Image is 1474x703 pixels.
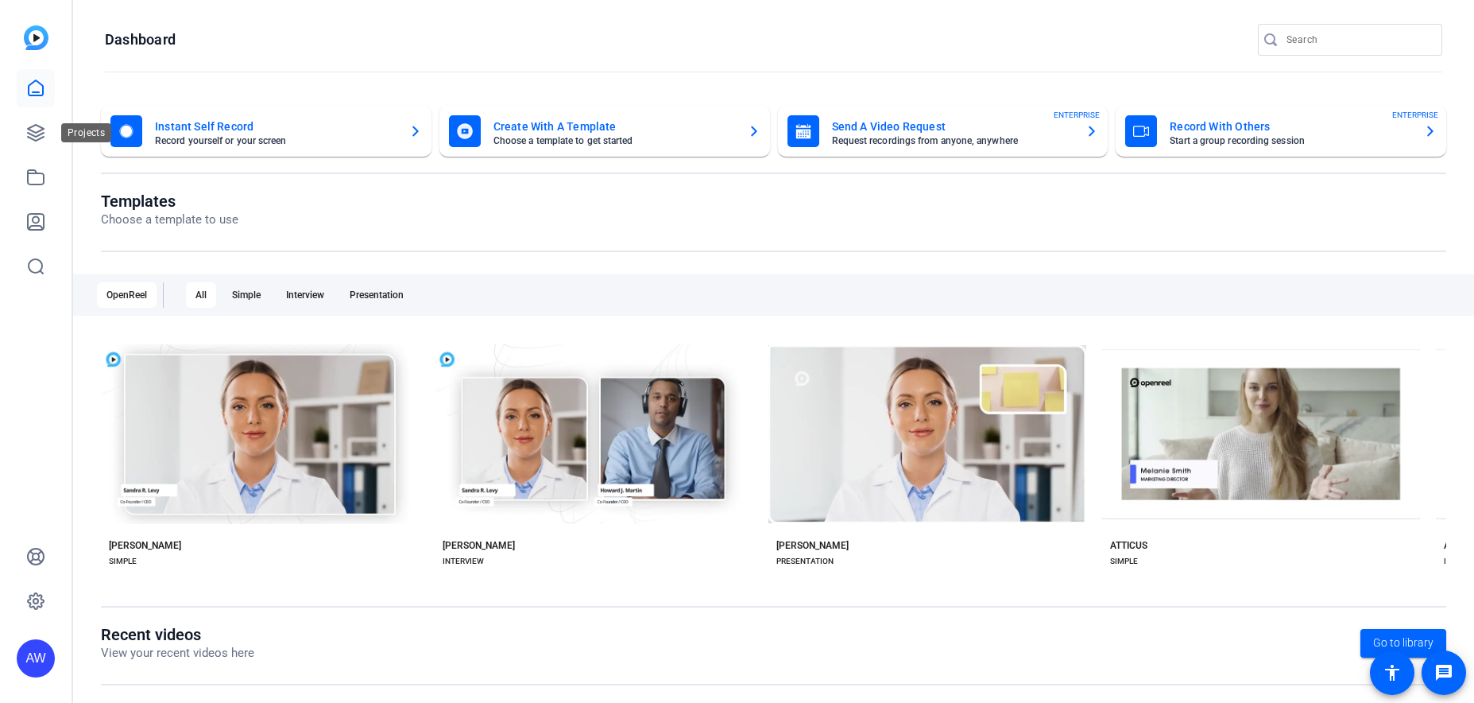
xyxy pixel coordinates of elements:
[155,136,397,146] mat-card-subtitle: Record yourself or your screen
[776,555,834,568] div: PRESENTATION
[109,555,137,568] div: SIMPLE
[776,539,849,552] div: [PERSON_NAME]
[1170,117,1411,136] mat-card-title: Record With Others
[493,117,735,136] mat-card-title: Create With A Template
[109,539,181,552] div: [PERSON_NAME]
[1434,663,1453,682] mat-icon: message
[17,639,55,678] div: AW
[277,282,334,308] div: Interview
[101,211,238,229] p: Choose a template to use
[1373,635,1433,651] span: Go to library
[340,282,413,308] div: Presentation
[1116,106,1446,157] button: Record With OthersStart a group recording sessionENTERPRISE
[101,192,238,211] h1: Templates
[101,644,254,662] p: View your recent videos here
[1170,136,1411,146] mat-card-subtitle: Start a group recording session
[832,117,1074,136] mat-card-title: Send A Video Request
[443,555,484,568] div: INTERVIEW
[61,123,111,142] div: Projects
[778,106,1108,157] button: Send A Video RequestRequest recordings from anyone, anywhereENTERPRISE
[97,282,157,308] div: OpenReel
[105,30,176,49] h1: Dashboard
[186,282,216,308] div: All
[1110,555,1138,568] div: SIMPLE
[1383,663,1402,682] mat-icon: accessibility
[101,625,254,644] h1: Recent videos
[493,136,735,146] mat-card-subtitle: Choose a template to get started
[443,539,515,552] div: [PERSON_NAME]
[1360,629,1446,658] a: Go to library
[1392,109,1438,121] span: ENTERPRISE
[832,136,1074,146] mat-card-subtitle: Request recordings from anyone, anywhere
[1054,109,1100,121] span: ENTERPRISE
[24,25,48,50] img: blue-gradient.svg
[155,117,397,136] mat-card-title: Instant Self Record
[222,282,270,308] div: Simple
[101,106,431,157] button: Instant Self RecordRecord yourself or your screen
[1286,30,1430,49] input: Search
[1110,539,1147,552] div: ATTICUS
[439,106,770,157] button: Create With A TemplateChoose a template to get started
